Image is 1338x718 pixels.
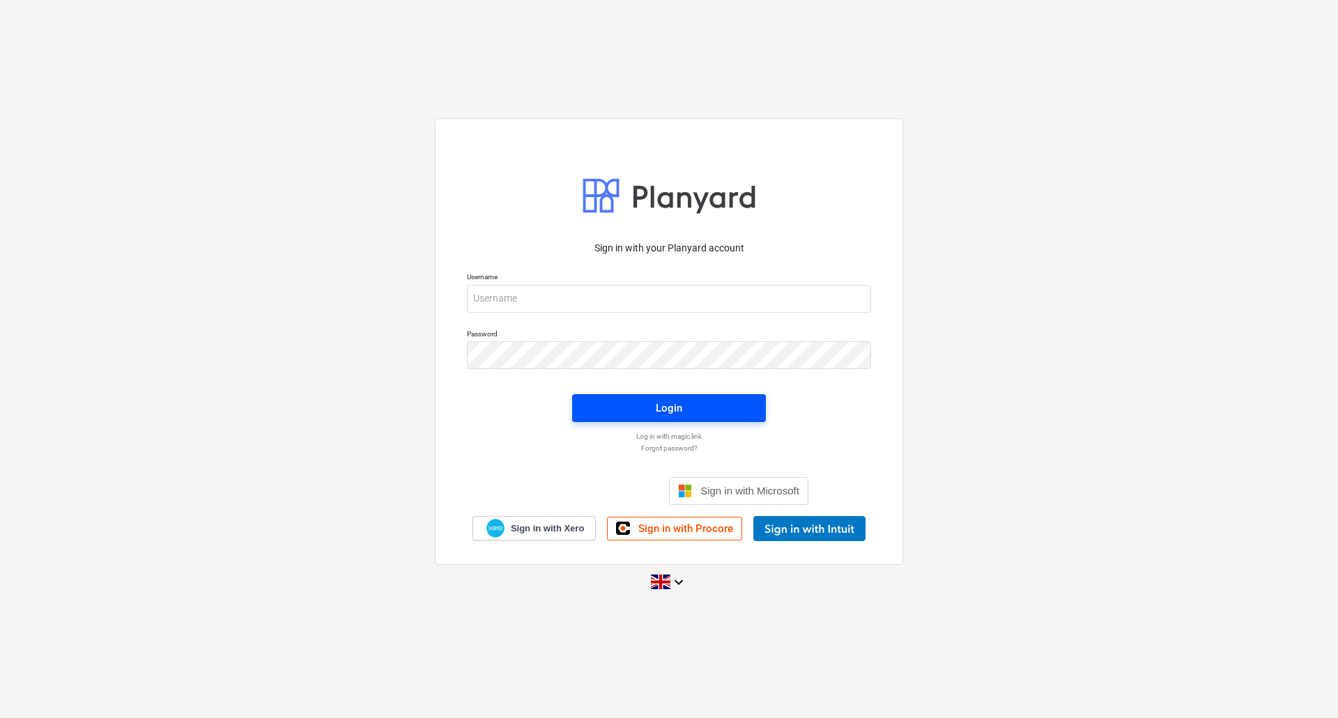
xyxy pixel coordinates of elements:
[656,399,682,417] div: Login
[472,516,597,540] a: Sign in with Xero
[670,574,687,591] i: keyboard_arrow_down
[572,394,766,422] button: Login
[678,484,692,498] img: Microsoft logo
[638,522,733,535] span: Sign in with Procore
[607,517,742,540] a: Sign in with Procore
[467,285,871,313] input: Username
[460,432,878,441] a: Log in with magic link
[460,444,878,453] a: Forgot password?
[486,519,505,538] img: Xero logo
[511,522,584,535] span: Sign in with Xero
[467,272,871,284] p: Username
[467,241,871,256] p: Sign in with your Planyard account
[700,485,799,497] span: Sign in with Microsoft
[523,476,665,506] iframe: Sign in with Google Button
[467,329,871,341] p: Password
